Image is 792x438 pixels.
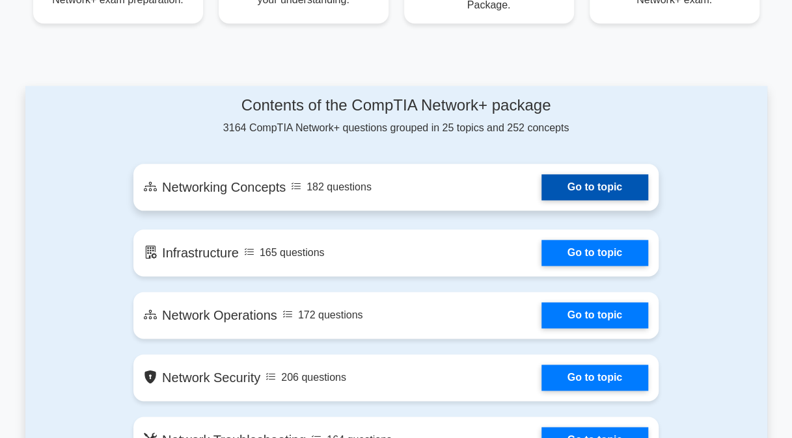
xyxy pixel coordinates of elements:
[541,302,648,328] a: Go to topic
[133,96,659,115] h4: Contents of the CompTIA Network+ package
[541,365,648,391] a: Go to topic
[133,96,659,136] div: 3164 CompTIA Network+ questions grouped in 25 topics and 252 concepts
[541,240,648,266] a: Go to topic
[541,174,648,200] a: Go to topic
